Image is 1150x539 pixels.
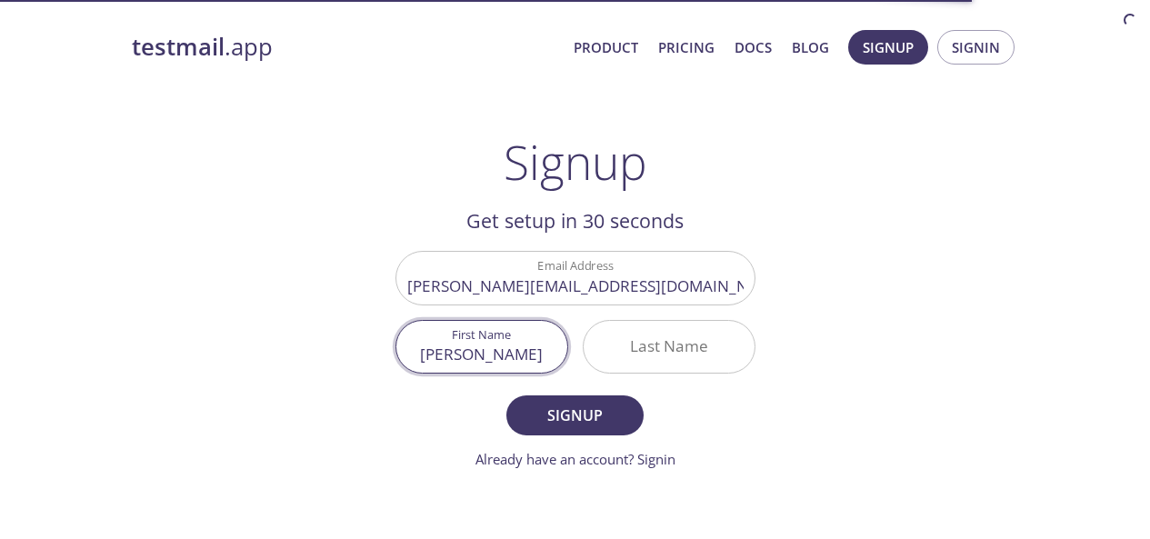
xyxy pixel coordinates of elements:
[658,35,715,59] a: Pricing
[735,35,772,59] a: Docs
[952,35,1000,59] span: Signin
[792,35,829,59] a: Blog
[574,35,638,59] a: Product
[132,32,559,63] a: testmail.app
[937,30,1015,65] button: Signin
[526,403,623,428] span: Signup
[395,205,755,236] h2: Get setup in 30 seconds
[132,31,225,63] strong: testmail
[475,450,675,468] a: Already have an account? Signin
[863,35,914,59] span: Signup
[504,135,647,189] h1: Signup
[506,395,643,435] button: Signup
[848,30,928,65] button: Signup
